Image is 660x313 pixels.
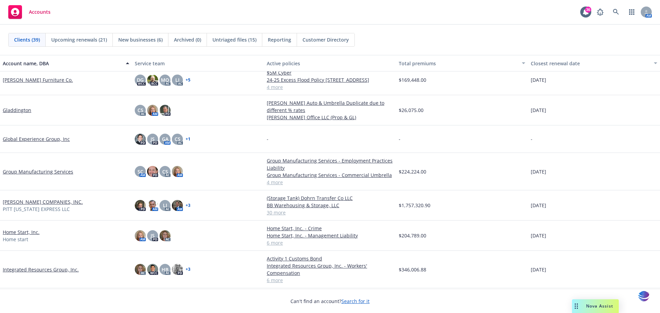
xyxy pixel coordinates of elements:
span: [DATE] [531,232,546,239]
span: Clients (39) [14,36,40,43]
span: [DATE] [531,266,546,273]
button: Nova Assist [572,299,619,313]
img: svg+xml;base64,PHN2ZyB3aWR0aD0iMzQiIGhlaWdodD0iMzQiIHZpZXdCb3g9IjAgMCAzNCAzNCIgZmlsbD0ibm9uZSIgeG... [638,290,650,303]
a: Accounts [5,2,53,22]
a: [PERSON_NAME] Auto & Umbrella Duplicate due to different % rates [267,99,393,114]
img: photo [159,105,170,116]
span: Reporting [268,36,291,43]
span: MQ [161,76,169,83]
a: 4 more [267,83,393,91]
span: [DATE] [531,76,546,83]
span: Archived (0) [174,36,201,43]
span: - [399,135,400,143]
img: photo [147,264,158,275]
button: Total premiums [396,55,528,71]
span: [DATE] [531,168,546,175]
span: [DATE] [531,202,546,209]
span: - [531,135,532,143]
span: JS [151,135,155,143]
span: JS [151,232,155,239]
a: Integrated Resources Group, Inc. - Workers' Compensation [267,262,393,277]
span: CS [175,135,180,143]
span: LI [163,202,167,209]
span: CS [162,168,168,175]
a: Switch app [625,5,639,19]
a: + 3 [186,203,190,208]
span: [DATE] [531,107,546,114]
a: 6 more [267,239,393,246]
span: GA [162,135,168,143]
span: SC [137,168,143,175]
span: - [267,135,268,143]
span: PITT [US_STATE] EXPRESS LLC [3,205,70,213]
span: $169,448.00 [399,76,426,83]
a: Integrated Resources Group, Inc. [3,266,79,273]
a: Group Manufacturing Services [3,168,73,175]
button: Active policies [264,55,396,71]
img: photo [147,105,158,116]
a: 30 more [267,209,393,216]
a: Search [609,5,623,19]
div: Total premiums [399,60,518,67]
a: Search for it [341,298,370,304]
a: Activity 1 Customs Bond [267,255,393,262]
a: (Storage Tank) Dohrn Transfer Co LLC [267,194,393,202]
img: photo [147,166,158,177]
span: Home start [3,236,28,243]
div: Active policies [267,60,393,67]
button: Closest renewal date [528,55,660,71]
span: $346,006.88 [399,266,426,273]
a: Group Manufacturing Services - Employment Practices Liability [267,157,393,171]
a: [PERSON_NAME] Furniture Co. [3,76,73,83]
span: LI [175,76,179,83]
span: New businesses (6) [118,36,163,43]
span: $1,757,320.90 [399,202,430,209]
button: Service team [132,55,264,71]
a: [PERSON_NAME] Office LLC (Prop & GL) [267,114,393,121]
span: DG [137,76,144,83]
a: Report a Bug [593,5,607,19]
a: 24-25 Excess Flood Policy [STREET_ADDRESS] [267,76,393,83]
div: Closest renewal date [531,60,650,67]
img: photo [135,134,146,145]
img: photo [147,75,158,86]
div: Drag to move [572,299,581,313]
div: Service team [135,60,261,67]
div: Account name, DBA [3,60,122,67]
span: Accounts [29,9,51,15]
span: CS [137,107,143,114]
img: photo [135,264,146,275]
span: $224,224.00 [399,168,426,175]
span: Untriaged files (15) [212,36,256,43]
img: photo [147,200,158,211]
span: HB [162,266,168,273]
img: photo [135,230,146,241]
a: Gladdington [3,107,31,114]
span: Customer Directory [302,36,349,43]
a: + 3 [186,267,190,271]
a: Home Start, Inc. [3,228,40,236]
a: [PERSON_NAME] COMPANIES, INC. [3,198,83,205]
a: $5M Cyber [267,69,393,76]
a: Group Manufacturing Services - Commercial Umbrella [267,171,393,179]
a: 6 more [267,277,393,284]
a: 4 more [267,179,393,186]
img: photo [172,264,183,275]
img: photo [135,200,146,211]
a: + 5 [186,78,190,82]
a: Global Experience Group, Inc [3,135,70,143]
span: Nova Assist [586,303,613,309]
span: Can't find an account? [290,298,370,305]
a: BB Warehousing & Storage, LLC [267,202,393,209]
img: photo [159,230,170,241]
a: + 1 [186,137,190,141]
a: Home Start, Inc. - Management Liability [267,232,393,239]
span: $204,789.00 [399,232,426,239]
div: 36 [585,7,591,13]
span: Upcoming renewals (21) [51,36,107,43]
